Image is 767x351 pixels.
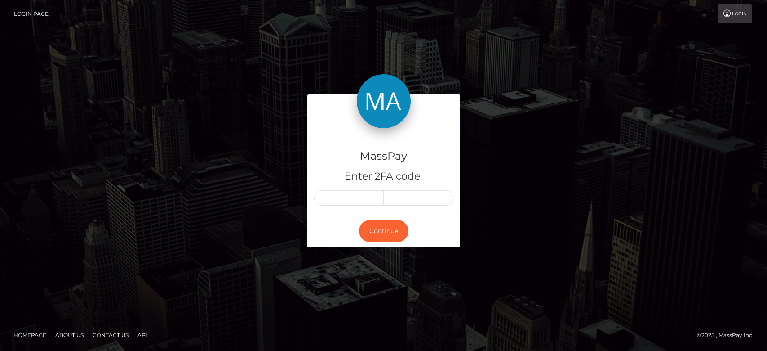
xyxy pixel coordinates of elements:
[359,220,408,242] button: Continue
[52,328,87,342] a: About Us
[134,328,151,342] a: API
[89,328,132,342] a: Contact Us
[697,330,760,340] div: © 2025 , MassPay Inc.
[10,328,50,342] a: Homepage
[14,4,49,23] a: Login Page
[314,170,453,184] h5: Enter 2FA code:
[718,4,752,23] a: Login
[314,148,453,164] h4: MassPay
[357,74,411,128] img: MassPay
